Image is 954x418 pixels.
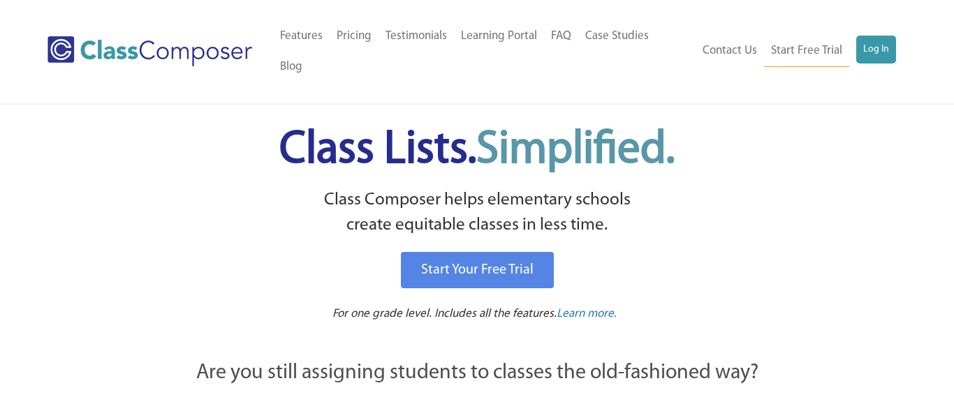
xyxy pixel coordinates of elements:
a: FAQ [544,21,578,52]
a: Pricing [330,21,379,52]
span: Start Your Free Trial [421,263,534,277]
p: Are you still assigning students to classes the old-fashioned way? [121,358,833,389]
a: Learning Portal [454,21,544,52]
nav: Header Menu [273,21,692,82]
a: Testimonials [379,21,454,52]
span: Learn more. [557,308,617,320]
a: Features [273,21,330,52]
a: Learn more. [557,306,617,323]
a: Case Studies [578,21,656,52]
a: Contact Us [696,36,764,66]
a: Start Your Free Trial [401,252,554,288]
a: Start Free Trial [764,36,849,67]
span: For one grade level. Includes all the features. [332,308,557,320]
img: Class Composer [47,36,251,66]
a: Blog [273,52,309,82]
span: Simplified. [476,128,675,173]
p: Class Composer helps elementary schools create equitable classes in less time. [119,188,835,239]
span: Class Lists. [279,128,675,173]
nav: Header Menu [691,36,895,67]
a: Log In [856,36,896,64]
